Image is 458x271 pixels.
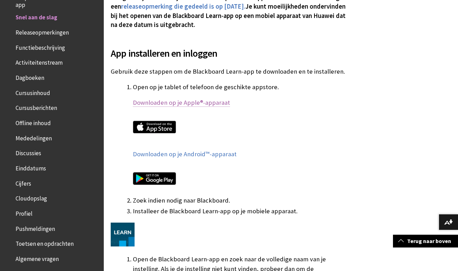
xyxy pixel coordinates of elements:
img: Google Play [133,172,176,185]
p: Gebruik deze stappen om de Blackboard Learn-app te downloaden en te installeren. [111,67,349,76]
a: Terug naar boven [393,235,458,247]
img: Apple App Store [133,121,176,133]
img: Blackboard Learn App tile [111,223,135,246]
span: Releaseopmerkingen [16,27,69,36]
span: Mededelingen [16,132,52,142]
span: Dagboeken [16,72,44,81]
span: Profiel [16,208,33,217]
a: Google Play [133,165,349,195]
h2: App installeren en inloggen [111,38,349,60]
span: Discussies [16,148,41,157]
span: Cijfers [16,178,31,187]
span: releaseopmerking die gedeeld is op [DATE]. [121,2,245,10]
span: Functiebeschrijving [16,42,65,51]
p: Open op je tablet of telefoon de geschikte appstore. [133,83,349,92]
span: Pushmeldingen [16,223,55,232]
a: Downloaden op je Apple®-apparaat [133,99,230,107]
span: Cloudopslag [16,193,47,202]
span: Cursusinhoud [16,87,50,96]
span: Algemene vragen [16,253,59,262]
a: releaseopmerking die gedeeld is op [DATE]. [121,2,245,11]
li: Zoek indien nodig naar Blackboard. [133,196,349,205]
span: Offline inhoud [16,117,51,127]
span: Cursusberichten [16,102,57,112]
span: Toetsen en opdrachten [16,238,74,247]
span: Einddatums [16,162,46,172]
a: Downloaden op je Android™-apparaat [133,150,237,158]
span: Activiteitenstream [16,57,63,66]
li: Installeer de Blackboard Learn-app op je mobiele apparaat. [133,206,349,216]
span: Je kunt moeilijkheden ondervinden bij het openen van de Blackboard Learn-app op een mobiel appara... [111,2,346,28]
span: Snel aan de slag [16,12,57,21]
